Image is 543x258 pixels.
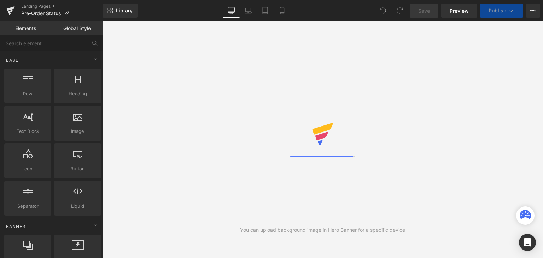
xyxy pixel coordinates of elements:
span: Liquid [56,203,99,210]
div: Open Intercom Messenger [519,234,536,251]
a: Tablet [257,4,274,18]
span: Image [56,128,99,135]
span: Publish [489,8,506,13]
span: Base [5,57,19,64]
span: Save [418,7,430,14]
span: Library [116,7,133,14]
button: Redo [393,4,407,18]
button: More [526,4,540,18]
button: Undo [376,4,390,18]
a: Preview [441,4,477,18]
a: Landing Pages [21,4,103,9]
span: Text Block [6,128,49,135]
a: Desktop [223,4,240,18]
div: You can upload background image in Hero Banner for a specific device [240,226,405,234]
span: Button [56,165,99,172]
a: New Library [103,4,138,18]
span: Preview [450,7,469,14]
button: Publish [480,4,523,18]
span: Banner [5,223,26,230]
span: Separator [6,203,49,210]
span: Icon [6,165,49,172]
span: Heading [56,90,99,98]
a: Mobile [274,4,291,18]
a: Global Style [51,21,103,35]
a: Laptop [240,4,257,18]
span: Row [6,90,49,98]
span: Pre-Order Status [21,11,61,16]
